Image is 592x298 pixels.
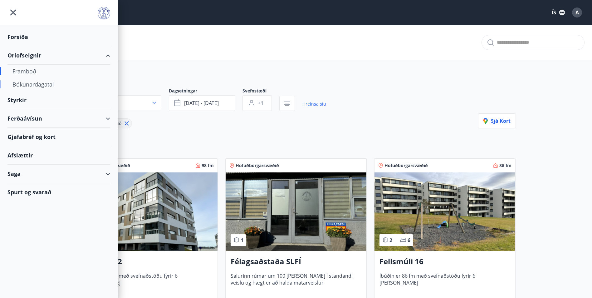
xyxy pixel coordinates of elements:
img: Paella dish [77,172,218,251]
button: [DATE] - [DATE] [169,95,235,111]
span: Svæði [76,88,169,95]
button: ÍS [548,7,568,18]
div: Orlofseignir [7,46,110,65]
span: Höfuðborgarsvæðið [384,162,428,169]
div: Spurt og svarað [7,183,110,201]
span: A [575,9,579,16]
span: 6 [408,237,410,244]
button: A [570,5,585,20]
img: Paella dish [226,172,366,251]
span: 86 fm [499,162,511,169]
div: Ferðaávísun [7,109,110,128]
h3: Félagsaðstaða SLFÍ [231,256,361,267]
div: Framboð [12,65,105,78]
button: Val [76,95,161,110]
button: +1 [242,95,272,111]
span: Svefnstæði [242,88,279,95]
span: 98 fm [202,162,214,169]
span: Íbúðin er 98 fm með svefnaðstöðu fyrir 6 [PERSON_NAME] [82,272,213,293]
span: 1 [241,237,243,244]
h3: Jaðarleiti 2 [82,256,213,267]
div: Forsíða [7,28,110,46]
span: Dagsetningar [169,88,242,95]
h3: Fellsmúli 16 [379,256,510,267]
div: Gjafabréf og kort [7,128,110,146]
img: union_logo [98,7,110,19]
span: +1 [258,100,263,107]
div: Bókunardagatal [12,78,105,91]
span: Höfuðborgarsvæðið [236,162,279,169]
div: Afslættir [7,146,110,165]
span: Íbúðin er 86 fm með svefnaðstöðu fyrir 6 [PERSON_NAME] [379,272,510,293]
img: Paella dish [374,172,515,251]
span: Salurinn rúmar um 100 [PERSON_NAME] í standandi veislu og hægt er að halda matarveislur [231,272,361,293]
span: Sjá kort [483,117,511,124]
div: Styrkir [7,91,110,109]
a: Hreinsa síu [302,97,326,111]
div: Saga [7,165,110,183]
span: 2 [389,237,392,244]
button: menu [7,7,19,18]
button: Sjá kort [478,113,516,128]
span: [DATE] - [DATE] [184,100,219,107]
